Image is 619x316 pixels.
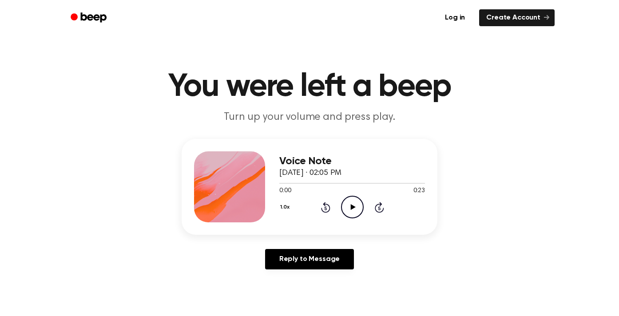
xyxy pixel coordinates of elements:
[279,186,291,196] span: 0:00
[479,9,555,26] a: Create Account
[265,249,354,269] a: Reply to Message
[279,155,425,167] h3: Voice Note
[279,169,341,177] span: [DATE] · 02:05 PM
[64,9,115,27] a: Beep
[279,200,293,215] button: 1.0x
[139,110,480,125] p: Turn up your volume and press play.
[436,8,474,28] a: Log in
[413,186,425,196] span: 0:23
[82,71,537,103] h1: You were left a beep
